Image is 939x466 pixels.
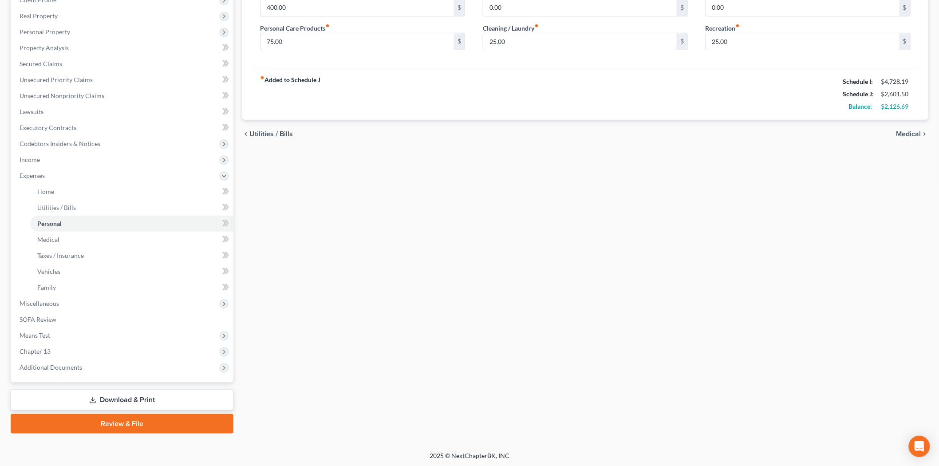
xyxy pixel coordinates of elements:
span: Secured Claims [20,60,62,67]
label: Cleaning / Laundry [483,24,539,33]
div: $ [900,33,910,50]
span: SOFA Review [20,316,56,323]
a: Utilities / Bills [30,200,233,216]
div: $4,728.19 [881,77,911,86]
div: $ [677,33,687,50]
a: Medical [30,232,233,248]
input: -- [260,33,454,50]
span: Property Analysis [20,44,69,51]
i: fiber_manual_record [534,24,539,28]
span: Income [20,156,40,163]
i: fiber_manual_record [260,75,264,80]
span: Miscellaneous [20,300,59,307]
div: Open Intercom Messenger [909,436,930,457]
a: Unsecured Nonpriority Claims [12,88,233,104]
strong: Schedule I: [843,78,873,85]
label: Personal Care Products [260,24,330,33]
a: Unsecured Priority Claims [12,72,233,88]
span: Medical [37,236,59,243]
span: Family [37,284,56,291]
button: chevron_left Utilities / Bills [242,130,293,138]
a: SOFA Review [12,312,233,328]
span: Chapter 13 [20,348,51,355]
div: $ [454,33,465,50]
button: Medical chevron_right [896,130,928,138]
span: Home [37,188,54,195]
a: Family [30,280,233,296]
label: Recreation [706,24,740,33]
a: Secured Claims [12,56,233,72]
span: Codebtors Insiders & Notices [20,140,100,147]
span: Utilities / Bills [37,204,76,211]
input: -- [706,33,900,50]
div: $2,126.69 [881,102,911,111]
span: Means Test [20,332,50,339]
span: Expenses [20,172,45,179]
span: Unsecured Priority Claims [20,76,93,83]
a: Vehicles [30,264,233,280]
span: Taxes / Insurance [37,252,84,259]
strong: Schedule J: [843,90,874,98]
input: -- [483,33,677,50]
span: Additional Documents [20,363,82,371]
span: Utilities / Bills [249,130,293,138]
i: fiber_manual_record [736,24,740,28]
strong: Balance: [849,103,872,110]
strong: Added to Schedule J [260,75,320,113]
i: chevron_left [242,130,249,138]
a: Personal [30,216,233,232]
a: Lawsuits [12,104,233,120]
span: Personal [37,220,62,227]
div: $2,601.50 [881,90,911,99]
span: Unsecured Nonpriority Claims [20,92,104,99]
span: Real Property [20,12,58,20]
span: Personal Property [20,28,70,36]
a: Taxes / Insurance [30,248,233,264]
span: Lawsuits [20,108,43,115]
a: Download & Print [11,390,233,411]
i: chevron_right [921,130,928,138]
i: fiber_manual_record [325,24,330,28]
a: Home [30,184,233,200]
span: Medical [896,130,921,138]
a: Executory Contracts [12,120,233,136]
span: Executory Contracts [20,124,76,131]
span: Vehicles [37,268,60,275]
a: Review & File [11,414,233,434]
a: Property Analysis [12,40,233,56]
